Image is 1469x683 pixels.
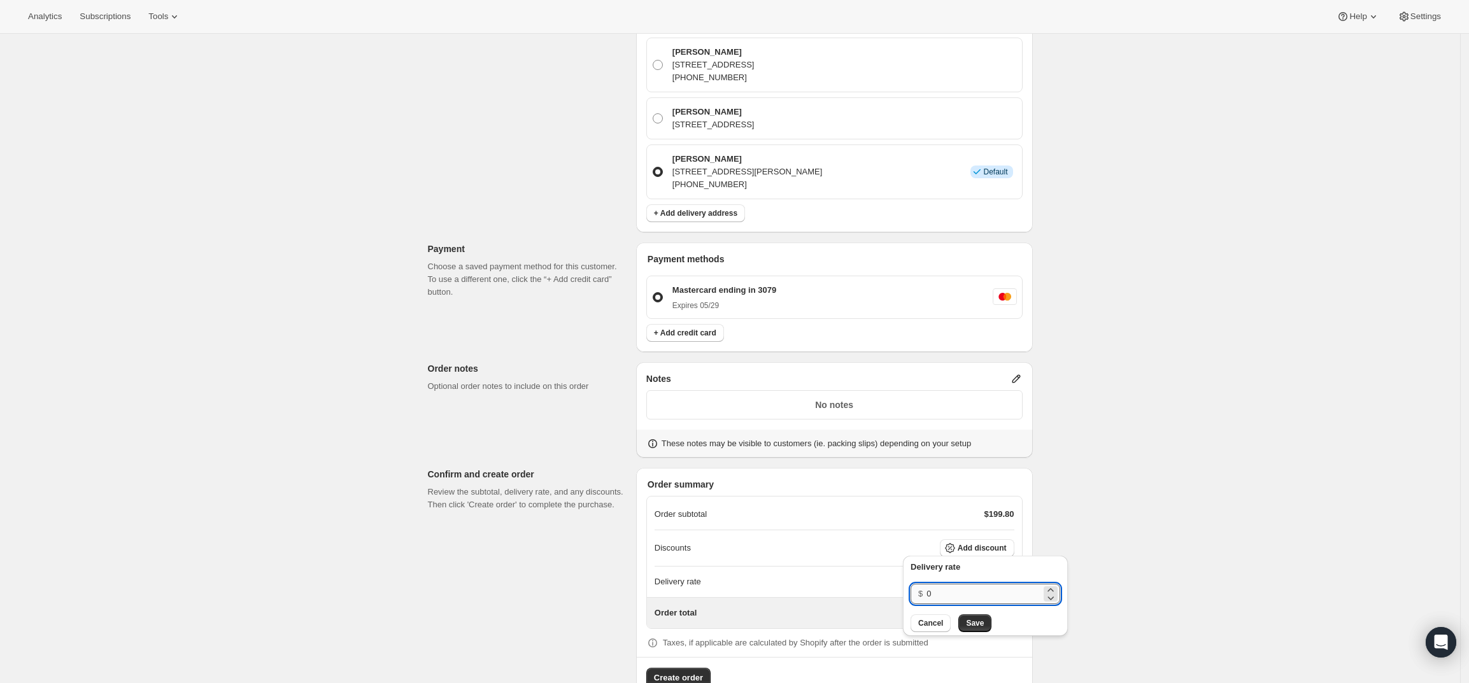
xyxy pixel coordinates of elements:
[672,106,755,118] p: [PERSON_NAME]
[984,508,1014,521] p: $199.80
[940,539,1014,557] button: Add discount
[20,8,69,25] button: Analytics
[672,153,823,165] p: [PERSON_NAME]
[141,8,188,25] button: Tools
[672,46,755,59] p: [PERSON_NAME]
[672,284,776,297] p: Mastercard ending in 3079
[655,542,691,554] p: Discounts
[654,208,737,218] span: + Add delivery address
[1329,8,1387,25] button: Help
[918,618,943,628] span: Cancel
[654,328,716,338] span: + Add credit card
[28,11,62,22] span: Analytics
[646,324,724,342] button: + Add credit card
[428,362,626,375] p: Order notes
[646,204,745,222] button: + Add delivery address
[958,543,1007,553] span: Add discount
[648,253,1023,265] p: Payment methods
[911,561,1060,574] p: Delivery rate
[655,575,701,588] p: Delivery rate
[428,486,626,511] p: Review the subtotal, delivery rate, and any discounts. Then click 'Create order' to complete the ...
[672,118,755,131] p: [STREET_ADDRESS]
[428,260,626,299] p: Choose a saved payment method for this customer. To use a different one, click the “+ Add credit ...
[72,8,138,25] button: Subscriptions
[672,178,823,191] p: [PHONE_NUMBER]
[646,372,671,385] span: Notes
[1390,8,1449,25] button: Settings
[672,165,823,178] p: [STREET_ADDRESS][PERSON_NAME]
[655,508,707,521] p: Order subtotal
[80,11,131,22] span: Subscriptions
[148,11,168,22] span: Tools
[1349,11,1366,22] span: Help
[958,614,991,632] button: Save
[918,589,923,598] span: $
[428,468,626,481] p: Confirm and create order
[672,300,776,311] p: Expires 05/29
[911,614,951,632] button: Cancel
[966,618,984,628] span: Save
[983,167,1007,177] span: Default
[655,398,1014,411] p: No notes
[655,607,697,619] p: Order total
[672,59,755,71] p: [STREET_ADDRESS]
[662,437,971,450] p: These notes may be visible to customers (ie. packing slips) depending on your setup
[672,71,755,84] p: [PHONE_NUMBER]
[428,243,626,255] p: Payment
[663,637,928,649] p: Taxes, if applicable are calculated by Shopify after the order is submitted
[1410,11,1441,22] span: Settings
[428,380,626,393] p: Optional order notes to include on this order
[1426,627,1456,658] div: Open Intercom Messenger
[648,478,1023,491] p: Order summary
